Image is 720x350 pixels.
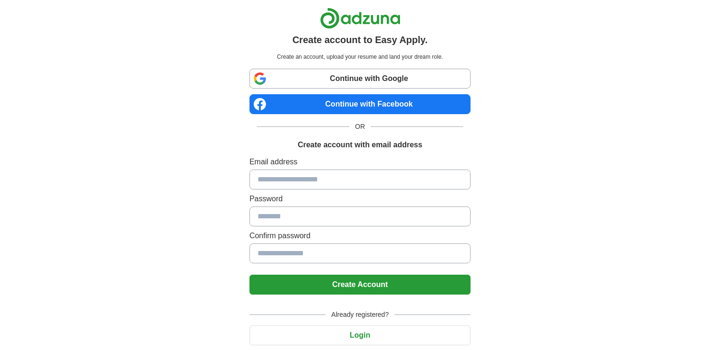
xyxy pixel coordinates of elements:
[249,69,471,89] a: Continue with Google
[326,310,394,320] span: Already registered?
[349,122,371,132] span: OR
[249,275,471,295] button: Create Account
[251,53,469,61] p: Create an account, upload your resume and land your dream role.
[249,193,471,205] label: Password
[249,331,471,339] a: Login
[298,139,422,151] h1: Create account with email address
[249,325,471,345] button: Login
[249,156,471,168] label: Email address
[249,94,471,114] a: Continue with Facebook
[293,33,428,47] h1: Create account to Easy Apply.
[320,8,400,29] img: Adzuna logo
[249,230,471,242] label: Confirm password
